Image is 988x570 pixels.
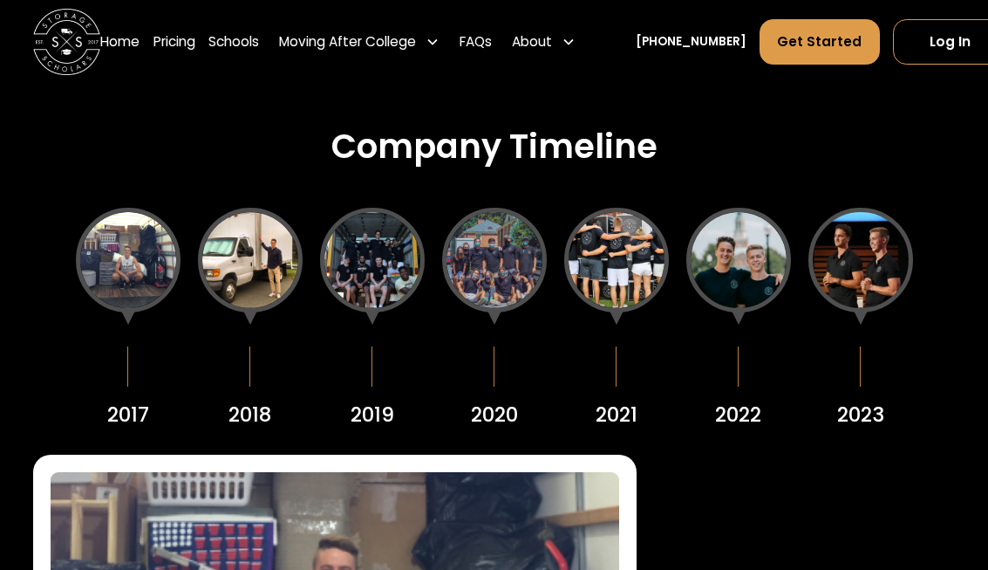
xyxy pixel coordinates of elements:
[505,18,582,65] div: About
[471,400,518,430] div: 2020
[636,33,746,51] a: [PHONE_NUMBER]
[208,18,259,65] a: Schools
[512,31,552,52] div: About
[331,127,658,167] h3: Company Timeline
[715,400,761,430] div: 2022
[153,18,195,65] a: Pricing
[837,400,884,430] div: 2023
[351,400,394,430] div: 2019
[228,400,271,430] div: 2018
[279,31,416,52] div: Moving After College
[272,18,446,65] div: Moving After College
[107,400,149,430] div: 2017
[460,18,492,65] a: FAQs
[760,19,879,65] a: Get Started
[33,9,100,76] img: Storage Scholars main logo
[596,400,637,430] div: 2021
[100,18,140,65] a: Home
